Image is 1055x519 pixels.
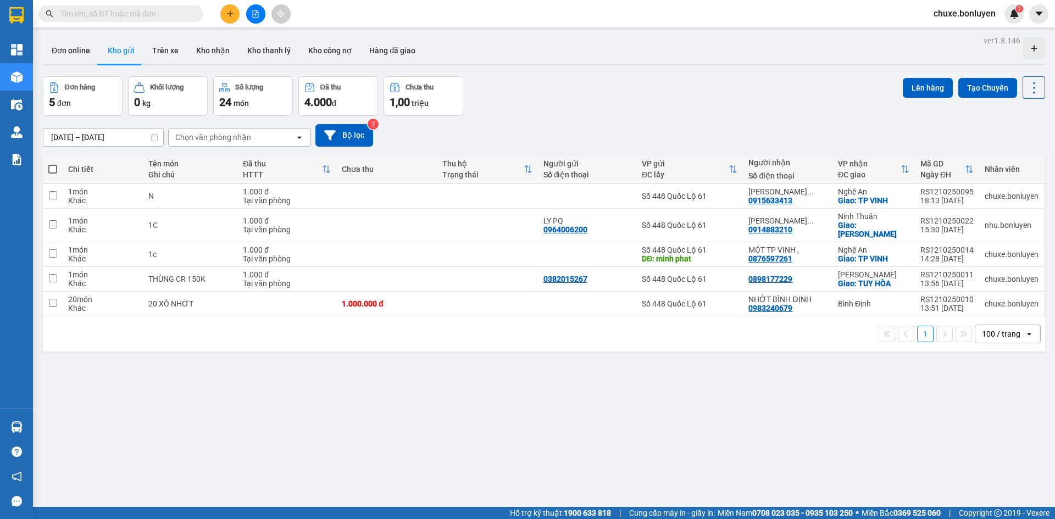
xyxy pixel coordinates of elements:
img: warehouse-icon [11,126,23,138]
div: Mã GD [920,159,965,168]
img: logo-vxr [9,7,24,24]
div: Số 448 Quốc Lộ 61 [642,192,737,200]
div: 1.000 đ [243,245,331,254]
span: file-add [252,10,259,18]
strong: 1900 633 818 [564,509,611,517]
span: 24 [219,96,231,109]
span: 1,00 [390,96,410,109]
img: solution-icon [11,154,23,165]
div: 14:28 [DATE] [920,254,974,263]
svg: open [295,133,304,142]
div: HTTT [243,170,322,179]
th: Toggle SortBy [636,155,743,184]
div: Người gửi [543,159,631,168]
div: RS1210250095 [920,187,974,196]
div: 1.000.000 đ [342,299,431,308]
div: RS1210250010 [920,295,974,304]
span: ... [807,187,814,196]
span: Cung cấp máy in - giấy in: [629,507,715,519]
span: 1 [1017,5,1021,13]
div: RS1210250011 [920,270,974,279]
span: món [234,99,249,108]
div: VP nhận [838,159,901,168]
div: Khác [68,196,137,205]
button: Bộ lọc [315,124,373,147]
div: 100 / trang [982,328,1020,339]
div: 1.000 đ [243,187,331,196]
span: 0 [134,96,140,109]
span: ⚪️ [856,511,859,515]
span: 4.000 [304,96,332,109]
svg: open [1025,330,1034,338]
span: plus [226,10,234,18]
div: Chưa thu [406,83,434,91]
span: message [12,496,22,506]
div: LY PQ [543,216,631,225]
button: aim [271,4,291,24]
div: MÓT TP VINH , [748,245,826,254]
th: Toggle SortBy [832,155,915,184]
span: notification [12,471,22,482]
div: Thu hộ [442,159,523,168]
span: copyright [994,509,1002,517]
div: THÙNG CR 150K [148,275,232,283]
div: 1C [148,221,232,230]
div: Ghi chú [148,170,232,179]
button: Kho nhận [187,37,238,64]
div: 0914883210 [748,225,792,234]
div: 0915633413 [748,196,792,205]
div: Tại văn phòng [243,279,331,288]
div: Trạng thái [442,170,523,179]
span: triệu [412,99,429,108]
div: 15:30 [DATE] [920,225,974,234]
div: 1c [148,250,232,259]
div: Khác [68,225,137,234]
button: file-add [246,4,265,24]
div: Đơn hàng [65,83,95,91]
div: Chọn văn phòng nhận [175,132,251,143]
div: 13:51 [DATE] [920,304,974,312]
div: 13:56 [DATE] [920,279,974,288]
div: 1 món [68,216,137,225]
div: Chưa thu [342,165,431,174]
div: chuxe.bonluyen [985,192,1039,200]
div: Số 448 Quốc Lộ 61 [642,221,737,230]
div: 18:13 [DATE] [920,196,974,205]
button: Hàng đã giao [360,37,424,64]
div: Nghệ An [838,245,909,254]
div: nhu.bonluyen [985,221,1039,230]
div: ĐC giao [838,170,901,179]
button: Kho thanh lý [238,37,299,64]
div: 1 món [68,245,137,254]
button: plus [220,4,240,24]
div: RS1210250014 [920,245,974,254]
button: Tạo Chuyến [958,78,1017,98]
div: Người nhận [748,158,826,167]
div: chuxe.bonluyen [985,250,1039,259]
div: Tại văn phòng [243,196,331,205]
div: DĐ: minh phat [642,254,737,263]
div: 0983240679 [748,304,792,312]
div: 1 món [68,187,137,196]
th: Toggle SortBy [237,155,336,184]
img: icon-new-feature [1009,9,1019,19]
div: 0382015267 [543,275,587,283]
img: warehouse-icon [11,71,23,83]
span: Miền Bắc [862,507,941,519]
button: Lên hàng [903,78,953,98]
sup: 2 [368,119,379,130]
div: Số lượng [235,83,263,91]
div: Khác [68,279,137,288]
div: Chi tiết [68,165,137,174]
div: [PERSON_NAME] [838,270,909,279]
button: Đơn online [43,37,99,64]
button: caret-down [1029,4,1048,24]
div: Nhân viên [985,165,1039,174]
div: 1 món [68,270,137,279]
button: Kho gửi [99,37,143,64]
div: Tại văn phòng [243,225,331,234]
div: 0964006200 [543,225,587,234]
button: Chưa thu1,00 triệu [384,76,463,116]
span: caret-down [1034,9,1044,19]
input: Select a date range. [43,129,163,146]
